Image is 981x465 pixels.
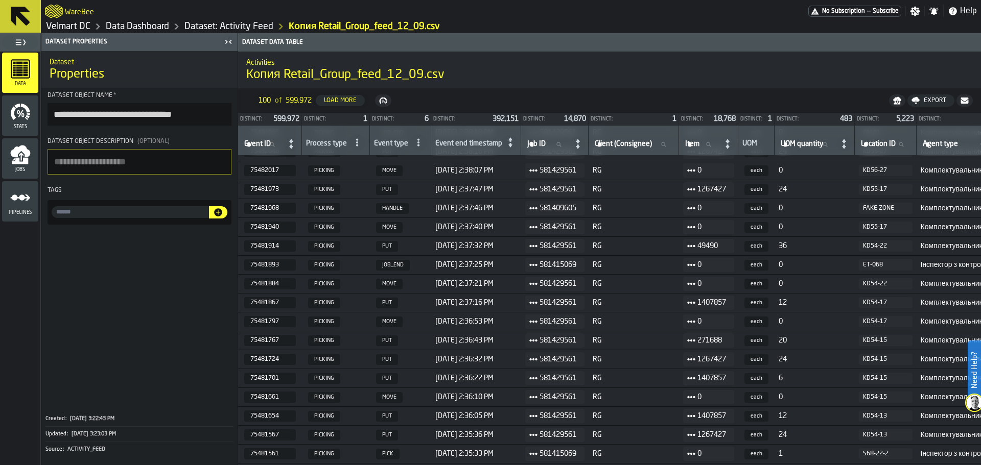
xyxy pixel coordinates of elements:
[304,116,359,122] div: Distinct:
[859,297,913,308] button: button-KD54-17
[65,6,94,16] h2: Sub Title
[209,206,227,218] button: button-
[43,38,221,45] div: Dataset Properties
[593,204,675,212] span: RG
[681,116,710,122] div: Distinct:
[906,6,924,16] label: button-toggle-Settings
[859,203,913,214] button: button-FAKE ZONE
[308,298,340,308] span: PICKING
[593,185,675,193] span: RG
[863,299,908,306] div: KD54-17
[240,116,269,122] div: Distinct:
[67,431,68,437] span: :
[857,116,892,122] div: Distinct:
[308,430,340,440] span: PICKING
[779,204,851,212] span: 0
[376,165,403,176] span: MOVE
[744,449,768,459] span: each
[859,448,913,459] button: button-S68-22-2
[48,138,133,144] span: Dataset object description
[779,261,851,269] span: 0
[863,431,908,438] div: KD54-13
[244,259,296,271] span: 75481893
[308,316,340,327] span: PICKING
[376,222,403,233] span: MOVE
[435,223,517,231] span: [DATE] 2:37:40 PM
[376,260,410,271] span: JOB_END
[65,415,66,422] span: :
[308,241,340,252] span: PICKING
[859,373,913,384] button: button-KD54-15
[363,115,367,123] span: 1
[2,35,38,50] label: button-toggle-Toggle Full Menu
[697,315,726,328] span: 0
[41,33,238,51] header: Dataset Properties
[250,356,288,363] span: 75481724
[697,183,726,195] span: 1267427
[2,181,38,222] li: menu Pipelines
[859,165,913,176] button: button-KD56-27
[679,113,738,125] div: StatList-item-Distinct:
[744,184,768,195] span: each
[593,166,675,175] span: RG
[435,299,517,307] span: [DATE] 2:37:16 PM
[697,278,726,290] span: 0
[525,138,570,151] input: label
[861,140,896,148] span: label
[969,341,980,399] label: Need Help?
[744,222,768,233] span: each
[50,66,104,83] span: Properties
[540,391,576,403] span: 581429561
[855,113,916,125] div: StatList-item-Distinct:
[302,113,369,125] div: StatList-item-Distinct:
[238,52,981,88] div: title-Копия Retail_Group_feed_12_09.csv
[50,56,229,66] h2: Sub Title
[184,21,273,32] a: link-to-/wh/i/f27944ef-e44e-4cb8-aca8-30c52093261f/data/activity
[697,202,726,214] span: 0
[523,116,560,122] div: Distinct:
[72,431,116,437] span: [DATE] 3:23:03 PM
[593,280,675,288] span: RG
[308,260,340,271] span: PICKING
[306,139,347,150] div: Process type
[48,149,231,175] textarea: Dataset object description(Optional)
[250,92,373,109] div: ButtonLoadMore-Load More-Prev-First-Last
[244,448,296,459] span: 75481561
[244,297,296,308] span: 75481867
[744,354,768,365] span: each
[777,116,836,122] div: Distinct:
[113,92,116,99] span: Required
[244,140,271,148] span: label
[250,224,288,231] span: 75481940
[593,242,675,250] span: RG
[744,430,768,440] span: each
[593,138,674,151] input: label
[593,374,675,382] span: RG
[250,318,288,325] span: 75481797
[714,115,736,123] span: 18,768
[375,94,391,107] button: button-
[435,242,517,250] span: [DATE] 2:37:32 PM
[540,221,576,233] span: 581429561
[425,115,429,123] span: 6
[316,95,365,106] button: button-Load More
[956,94,973,107] button: button-
[744,411,768,422] span: each
[250,375,288,382] span: 75481701
[779,355,851,363] span: 24
[435,204,517,212] span: [DATE] 2:37:46 PM
[45,2,63,20] a: logo-header
[564,115,586,123] span: 14,870
[859,429,913,440] button: button-KD54-13
[244,316,296,327] span: 75481797
[781,140,823,148] span: label
[2,95,38,136] li: menu Stats
[540,278,576,290] span: 581429561
[808,6,901,17] div: Menu Subscription
[48,187,62,193] span: Tags
[593,355,675,363] span: RG
[45,431,71,437] div: Updated
[244,335,296,346] span: 75481767
[859,391,913,403] button: button-KD54-15
[46,21,90,32] a: link-to-/wh/i/f27944ef-e44e-4cb8-aca8-30c52093261f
